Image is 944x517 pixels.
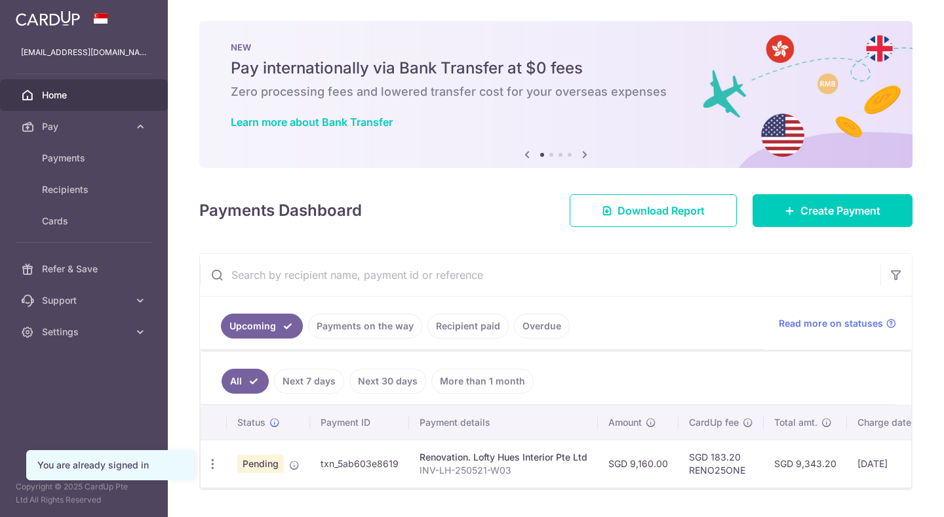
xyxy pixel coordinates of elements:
[21,46,147,59] p: [EMAIL_ADDRESS][DOMAIN_NAME]
[274,369,344,394] a: Next 7 days
[42,120,128,133] span: Pay
[409,405,598,440] th: Payment details
[420,464,587,477] p: INV-LH-250521-W03
[570,194,737,227] a: Download Report
[42,215,128,228] span: Cards
[608,416,642,429] span: Amount
[231,42,881,52] p: NEW
[221,314,303,339] a: Upcoming
[199,199,362,222] h4: Payments Dashboard
[431,369,534,394] a: More than 1 month
[231,115,393,129] a: Learn more about Bank Transfer
[420,451,587,464] div: Renovation. Lofty Hues Interior Pte Ltd
[231,58,881,79] h5: Pay internationally via Bank Transfer at $0 fees
[42,325,128,339] span: Settings
[349,369,426,394] a: Next 30 days
[689,416,739,429] span: CardUp fee
[774,416,817,429] span: Total amt.
[199,21,913,168] img: Bank transfer banner
[847,440,936,487] td: [DATE]
[514,314,570,339] a: Overdue
[598,440,678,487] td: SGD 9,160.00
[779,317,896,330] a: Read more on statuses
[42,152,128,165] span: Payments
[237,416,265,429] span: Status
[310,440,409,487] td: txn_5ab603e8619
[16,10,80,26] img: CardUp
[237,455,284,473] span: Pending
[618,203,705,218] span: Download Report
[231,84,881,100] h6: Zero processing fees and lowered transfer cost for your overseas expenses
[857,416,911,429] span: Charge date
[37,459,183,472] div: You are already signed in
[800,203,880,218] span: Create Payment
[222,369,269,394] a: All
[678,440,764,487] td: SGD 183.20 RENO25ONE
[200,254,880,296] input: Search by recipient name, payment id or reference
[753,194,913,227] a: Create Payment
[42,89,128,102] span: Home
[42,183,128,196] span: Recipients
[42,262,128,276] span: Refer & Save
[427,314,509,339] a: Recipient paid
[310,405,409,440] th: Payment ID
[779,317,883,330] span: Read more on statuses
[308,314,422,339] a: Payments on the way
[764,440,847,487] td: SGD 9,343.20
[42,294,128,307] span: Support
